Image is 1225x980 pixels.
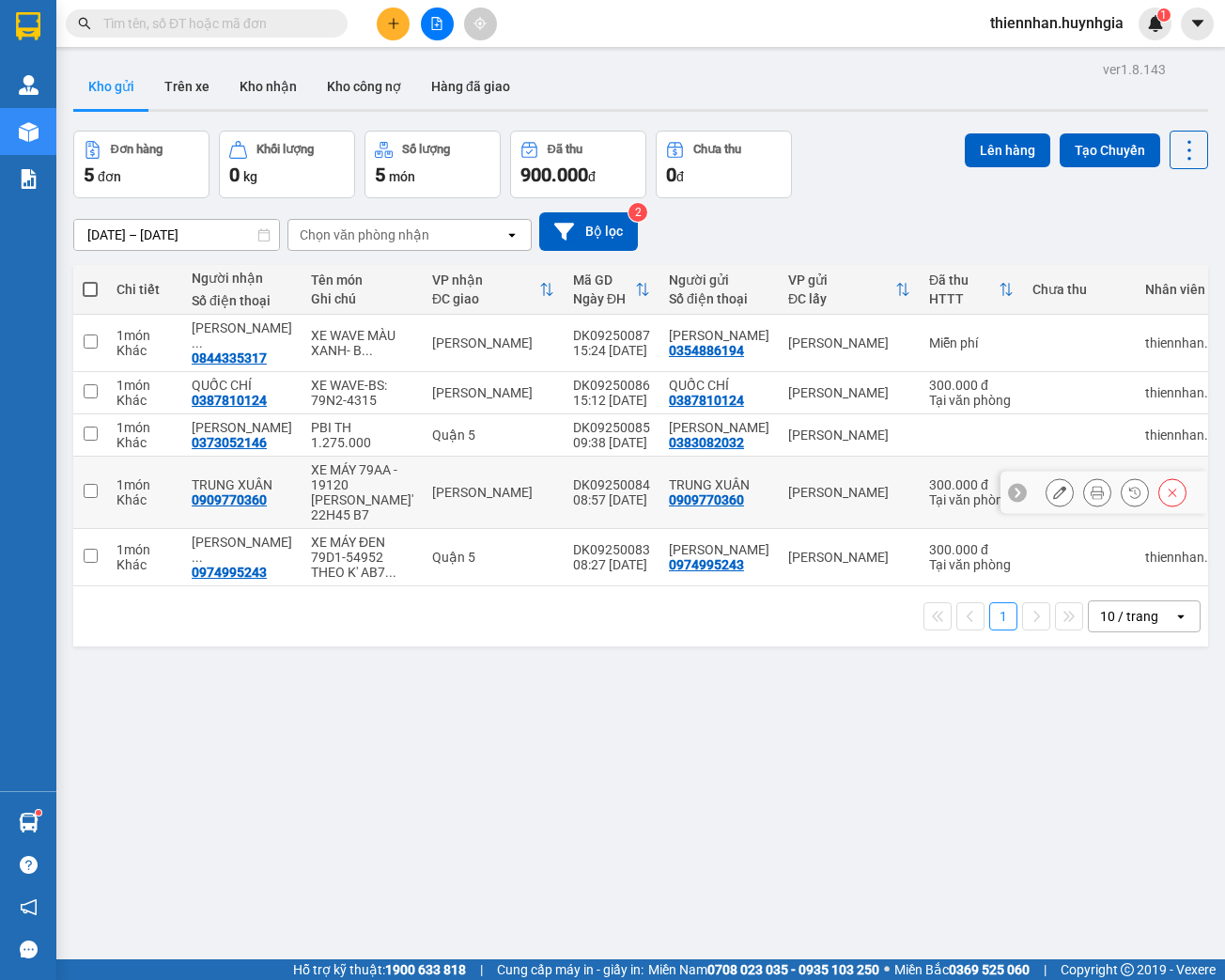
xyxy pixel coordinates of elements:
div: THEO K' 22H45 B7 [311,492,413,522]
div: 300.000 đ [929,477,1014,492]
span: kg [243,169,257,184]
div: 0974995243 [192,565,267,580]
span: đơn [98,169,121,184]
div: 0909770360 [669,492,744,507]
span: 0 [666,163,676,186]
div: DK09250084 [573,477,650,492]
div: DK09250086 [573,378,650,393]
div: Đơn hàng [111,143,163,156]
th: Toggle SortBy [564,265,659,315]
div: XE WAVE-BS: 79N2-4315 [311,378,413,408]
span: ... [385,565,396,580]
div: ĐC giao [432,291,539,306]
div: [PERSON_NAME] [788,485,910,500]
div: 300.000 đ [929,378,1014,393]
div: VP nhận [432,272,539,288]
div: 0354886194 [669,343,744,358]
span: aim [473,17,487,30]
strong: 1900 633 818 [385,962,466,977]
button: Kho nhận [225,64,312,109]
button: Lên hàng [965,133,1050,167]
button: Trên xe [149,64,225,109]
span: 5 [84,163,94,186]
div: Đã thu [548,143,582,156]
div: DK09250085 [573,420,650,435]
span: Miền Nam [648,959,879,980]
svg: open [504,227,519,242]
div: TRUNG XUÂN [192,477,292,492]
div: Miễn phí [929,335,1014,350]
div: 0387810124 [192,393,267,408]
div: 0383082032 [669,435,744,450]
div: 1 món [116,378,173,393]
div: Khác [116,557,173,572]
div: Chọn văn phòng nhận [300,226,429,244]
div: 1 món [116,328,173,343]
div: QUỐC CHÍ [669,378,769,393]
button: Chưa thu0đ [656,131,792,198]
div: [PERSON_NAME] [788,428,910,443]
span: đ [588,169,596,184]
div: PBI TH 1.275.000 [311,420,413,450]
div: KIM TUYẾT [192,420,292,435]
div: Tại văn phòng [929,557,1014,572]
svg: open [1173,609,1188,624]
span: đ [676,169,684,184]
div: 10 / trang [1100,607,1158,626]
div: 300.000 đ [929,542,1014,557]
div: 0974995243 [669,557,744,572]
div: Mã GD [573,272,635,288]
div: Ngày ĐH [573,291,635,306]
div: 0844335317 [192,350,267,366]
div: Số lượng [402,143,450,156]
div: 15:24 [DATE] [573,343,650,358]
span: Cung cấp máy in - giấy in: [497,959,644,980]
div: PHẠM SĨ LUÂN [192,320,292,350]
div: 1 món [116,542,173,557]
span: caret-down [1189,15,1206,32]
button: caret-down [1181,8,1214,40]
strong: 0369 525 060 [949,962,1030,977]
img: warehouse-icon [19,75,39,95]
span: ... [192,550,203,565]
sup: 1 [1157,8,1171,22]
div: DK09250087 [573,328,650,343]
button: aim [464,8,497,40]
div: Tên món [311,272,413,288]
span: ⚪️ [884,966,890,973]
div: Người nhận [192,271,292,286]
span: 900.000 [520,163,588,186]
sup: 2 [628,203,647,222]
span: | [1044,959,1047,980]
div: PHẠM THÁI HÒA [669,328,769,343]
span: | [480,959,483,980]
div: QUỐC CHÍ [192,378,292,393]
div: 0373052146 [192,435,267,450]
div: ver 1.8.143 [1103,59,1166,80]
span: copyright [1121,963,1134,976]
button: Kho công nợ [312,64,416,109]
th: Toggle SortBy [423,265,564,315]
div: VP gửi [788,272,895,288]
img: warehouse-icon [19,122,39,142]
button: Bộ lọc [539,212,638,251]
div: 08:57 [DATE] [573,492,650,507]
div: 15:12 [DATE] [573,393,650,408]
div: Khác [116,393,173,408]
div: [PERSON_NAME] [432,385,554,400]
div: Chưa thu [693,143,741,156]
input: Tìm tên, số ĐT hoặc mã đơn [103,13,325,34]
div: ĐC lấy [788,291,895,306]
div: Chi tiết [116,282,173,297]
div: Số điện thoại [192,293,292,308]
div: Ng Thị Mai Xuân [669,542,769,557]
div: Khác [116,435,173,450]
span: message [20,941,38,958]
span: notification [20,898,38,916]
img: solution-icon [19,169,39,189]
div: Đã thu [929,272,999,288]
button: plus [377,8,410,40]
div: Ng Thị Mai Xuân [192,535,292,565]
img: logo-vxr [16,12,40,40]
span: plus [387,17,400,30]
